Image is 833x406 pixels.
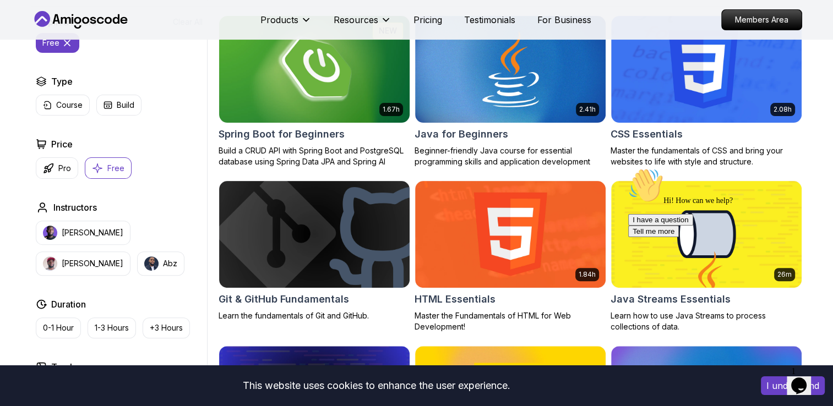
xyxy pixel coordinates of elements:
[579,105,596,114] p: 2.41h
[36,95,90,116] button: Course
[611,145,802,167] p: Master the fundamentals of CSS and bring your websites to life with style and structure.
[383,105,400,114] p: 1.67h
[36,33,79,53] button: free
[219,180,410,321] a: Git & GitHub Fundamentals cardGit & GitHub FundamentalsLearn the fundamentals of Git and GitHub.
[4,62,55,74] button: Tell me more
[219,292,349,307] h2: Git & GitHub Fundamentals
[579,270,596,279] p: 1.84h
[219,15,410,167] a: Spring Boot for Beginners card1.67hNEWSpring Boot for BeginnersBuild a CRUD API with Spring Boot ...
[150,322,183,333] p: +3 Hours
[137,251,184,276] button: instructor imgAbz
[8,374,744,398] div: This website uses cookies to enhance the user experience.
[611,181,802,288] img: Java Streams Essentials card
[721,9,802,30] a: Members Area
[36,251,130,276] button: instructor img[PERSON_NAME]
[413,13,442,26] a: Pricing
[219,181,410,288] img: Git & GitHub Fundamentals card
[143,317,190,338] button: +3 Hours
[787,362,822,395] iframe: chat widget
[95,322,129,333] p: 1-3 Hours
[56,100,83,111] p: Course
[624,163,822,356] iframe: chat widget
[774,105,792,114] p: 2.08h
[415,15,606,167] a: Java for Beginners card2.41hJava for BeginnersBeginner-friendly Java course for essential program...
[58,163,71,174] p: Pro
[43,226,57,240] img: instructor img
[260,13,312,35] button: Products
[51,360,75,374] h2: Track
[62,258,123,269] p: [PERSON_NAME]
[62,227,123,238] p: [PERSON_NAME]
[4,4,40,40] img: :wave:
[163,258,177,269] p: Abz
[51,298,86,311] h2: Duration
[537,13,591,26] a: For Business
[219,127,345,142] h2: Spring Boot for Beginners
[611,292,731,307] h2: Java Streams Essentials
[51,75,73,88] h2: Type
[334,13,378,26] p: Resources
[260,13,298,26] p: Products
[415,127,508,142] h2: Java for Beginners
[4,33,109,41] span: Hi! How can we help?
[611,16,802,123] img: CSS Essentials card
[107,163,124,174] p: Free
[51,138,73,151] h2: Price
[43,256,57,271] img: instructor img
[144,256,159,271] img: instructor img
[96,95,141,116] button: Build
[219,310,410,321] p: Learn the fundamentals of Git and GitHub.
[214,13,414,125] img: Spring Boot for Beginners card
[722,10,802,30] p: Members Area
[36,317,81,338] button: 0-1 Hour
[4,4,203,74] div: 👋Hi! How can we help?I have a questionTell me more
[415,181,606,288] img: HTML Essentials card
[415,16,606,123] img: Java for Beginners card
[43,322,74,333] p: 0-1 Hour
[85,157,132,179] button: Free
[4,51,69,62] button: I have a question
[611,15,802,167] a: CSS Essentials card2.08hCSS EssentialsMaster the fundamentals of CSS and bring your websites to l...
[611,310,802,332] p: Learn how to use Java Streams to process collections of data.
[415,292,496,307] h2: HTML Essentials
[611,180,802,332] a: Java Streams Essentials card26mJava Streams EssentialsLearn how to use Java Streams to process co...
[611,127,683,142] h2: CSS Essentials
[42,37,59,48] p: free
[219,145,410,167] p: Build a CRUD API with Spring Boot and PostgreSQL database using Spring Data JPA and Spring AI
[53,201,97,214] h2: Instructors
[415,180,606,332] a: HTML Essentials card1.84hHTML EssentialsMaster the Fundamentals of HTML for Web Development!
[334,13,391,35] button: Resources
[36,157,78,179] button: Pro
[415,310,606,332] p: Master the Fundamentals of HTML for Web Development!
[464,13,515,26] a: Testimonials
[415,145,606,167] p: Beginner-friendly Java course for essential programming skills and application development
[761,376,825,395] button: Accept cookies
[36,221,130,245] button: instructor img[PERSON_NAME]
[88,317,136,338] button: 1-3 Hours
[117,100,134,111] p: Build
